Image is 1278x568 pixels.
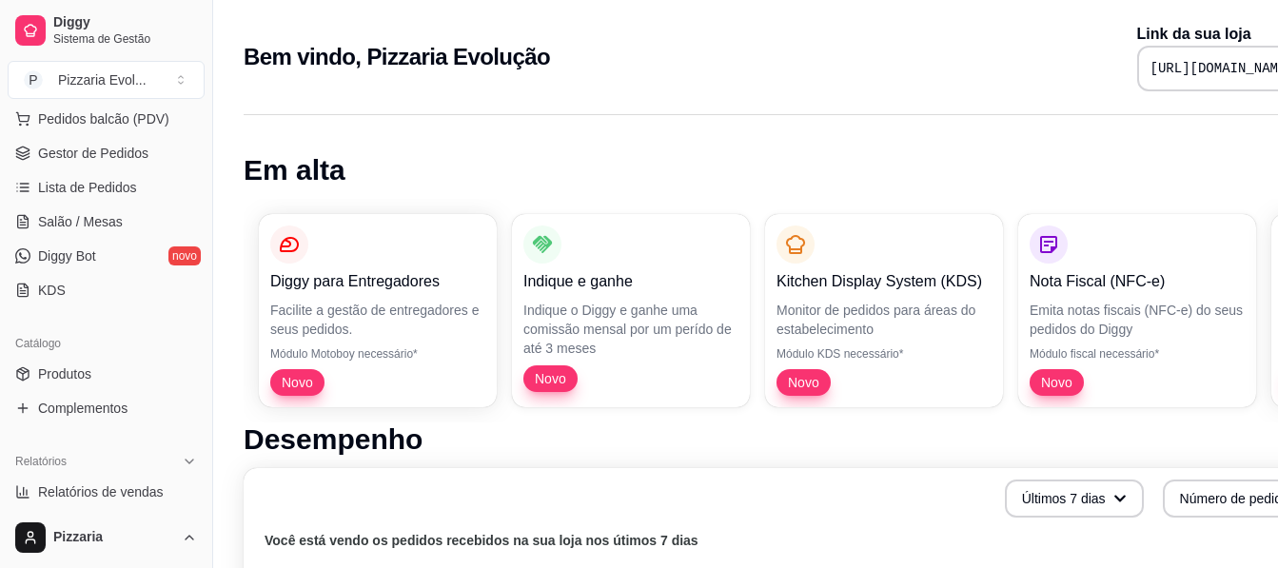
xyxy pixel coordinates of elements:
[274,373,321,392] span: Novo
[38,281,66,300] span: KDS
[512,214,750,407] button: Indique e ganheIndique o Diggy e ganhe uma comissão mensal por um perído de até 3 mesesNovo
[8,359,205,389] a: Produtos
[38,399,128,418] span: Complementos
[38,178,137,197] span: Lista de Pedidos
[780,373,827,392] span: Novo
[523,301,738,358] p: Indique o Diggy e ganhe uma comissão mensal por um perído de até 3 meses
[777,270,992,293] p: Kitchen Display System (KDS)
[8,206,205,237] a: Salão / Mesas
[58,70,147,89] div: Pizzaria Evol ...
[8,328,205,359] div: Catálogo
[1005,480,1144,518] button: Últimos 7 dias
[523,270,738,293] p: Indique e ganhe
[527,369,574,388] span: Novo
[765,214,1003,407] button: Kitchen Display System (KDS)Monitor de pedidos para áreas do estabelecimentoMódulo KDS necessário...
[24,70,43,89] span: P
[53,529,174,546] span: Pizzaria
[8,275,205,305] a: KDS
[270,346,485,362] p: Módulo Motoboy necessário*
[1030,346,1245,362] p: Módulo fiscal necessário*
[8,104,205,134] button: Pedidos balcão (PDV)
[1033,373,1080,392] span: Novo
[8,61,205,99] button: Select a team
[53,14,197,31] span: Diggy
[15,454,67,469] span: Relatórios
[1030,301,1245,339] p: Emita notas fiscais (NFC-e) do seus pedidos do Diggy
[777,301,992,339] p: Monitor de pedidos para áreas do estabelecimento
[38,482,164,501] span: Relatórios de vendas
[53,31,197,47] span: Sistema de Gestão
[270,270,485,293] p: Diggy para Entregadores
[8,172,205,203] a: Lista de Pedidos
[259,214,497,407] button: Diggy para EntregadoresFacilite a gestão de entregadores e seus pedidos.Módulo Motoboy necessário...
[244,42,550,72] h2: Bem vindo, Pizzaria Evolução
[8,241,205,271] a: Diggy Botnovo
[1030,270,1245,293] p: Nota Fiscal (NFC-e)
[8,393,205,423] a: Complementos
[265,533,698,548] text: Você está vendo os pedidos recebidos na sua loja nos útimos 7 dias
[38,109,169,128] span: Pedidos balcão (PDV)
[1018,214,1256,407] button: Nota Fiscal (NFC-e)Emita notas fiscais (NFC-e) do seus pedidos do DiggyMódulo fiscal necessário*Novo
[38,212,123,231] span: Salão / Mesas
[270,301,485,339] p: Facilite a gestão de entregadores e seus pedidos.
[8,515,205,560] button: Pizzaria
[777,346,992,362] p: Módulo KDS necessário*
[38,246,96,265] span: Diggy Bot
[8,477,205,507] a: Relatórios de vendas
[8,8,205,53] a: DiggySistema de Gestão
[8,138,205,168] a: Gestor de Pedidos
[38,364,91,383] span: Produtos
[38,144,148,163] span: Gestor de Pedidos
